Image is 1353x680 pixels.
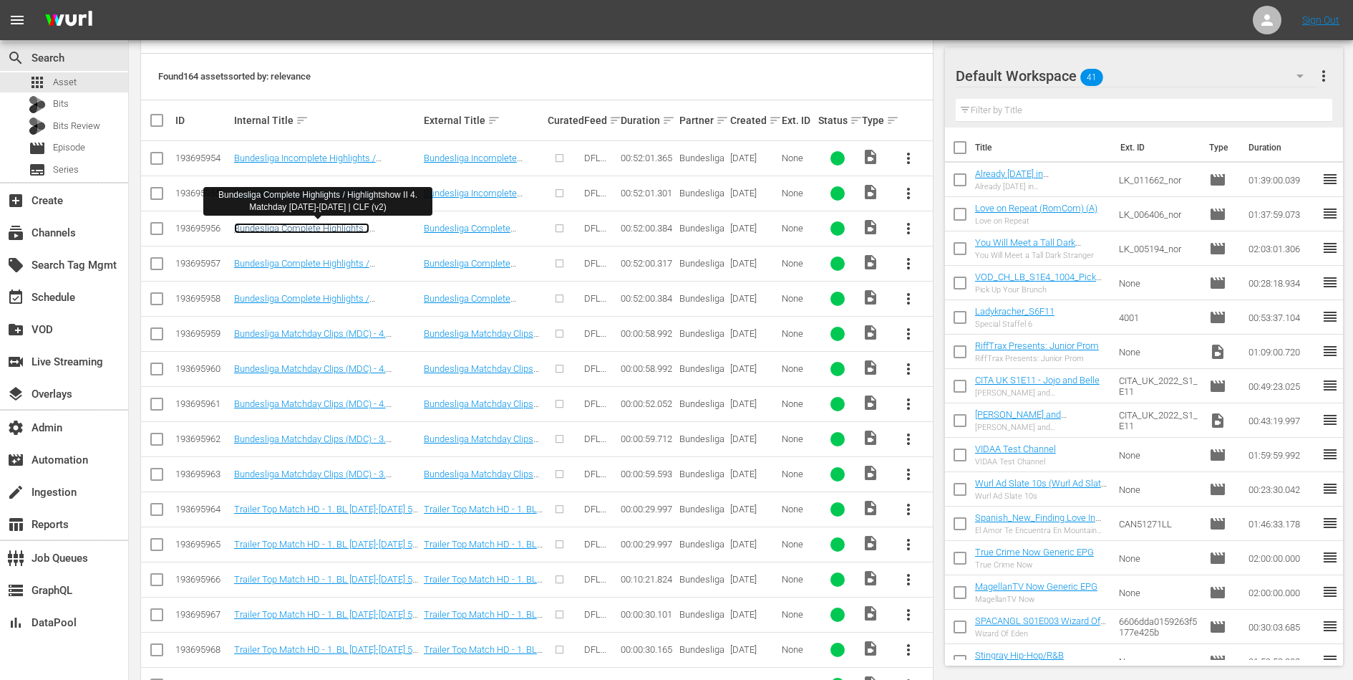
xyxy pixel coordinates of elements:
td: 02:00:00.000 [1243,541,1322,575]
div: [PERSON_NAME] and [PERSON_NAME] [975,388,1107,398]
td: None [1113,575,1203,610]
span: reorder [1322,205,1339,222]
span: more_vert [900,431,917,448]
a: SPACANGL S01E003 Wizard Of Eden [975,616,1106,637]
img: ans4CAIJ8jUAAAAAAAAAAAAAAAAAAAAAAAAgQb4GAAAAAAAAAAAAAAAAAAAAAAAAJMjXAAAAAAAAAAAAAAAAAAAAAAAAgAT5G... [34,4,103,37]
div: Love on Repeat [975,216,1097,226]
div: [DATE] [730,188,777,198]
span: reorder [1322,377,1339,394]
span: Video [862,219,879,236]
div: None [782,188,814,198]
span: Episode [29,140,46,157]
td: None [1113,438,1203,472]
span: DFL Product Feed [584,469,616,501]
td: LK_006406_nor [1113,197,1203,231]
span: Bundesliga [679,258,724,269]
a: Bundesliga Incomplete Highlights / Highlightshow I 4. Matchday [DATE]-[DATE] | PGM [424,188,535,231]
div: [DATE] [730,223,777,234]
span: sort [609,114,622,127]
a: Bundesliga Complete Highlights / Highlightshow II 4. Matchday [DATE]-[DATE] | PGM [424,293,537,336]
div: 193695957 [175,258,230,269]
td: 4001 [1113,300,1203,335]
button: more_vert [891,387,926,421]
span: Bundesliga [679,574,724,585]
a: Trailer Top Match HD - 1. BL [DATE]-[DATE] 5. Matchday 1. FC Köln vs. VfB Stuttgart | COM | HD (E... [234,504,418,536]
td: None [1113,266,1203,300]
span: more_vert [1315,67,1332,85]
span: reorder [1322,618,1339,635]
button: more_vert [891,422,926,456]
td: LK_011662_nor [1113,163,1203,197]
button: more_vert [891,141,926,176]
div: [DATE] [730,293,777,304]
span: reorder [1322,411,1339,428]
span: more_vert [900,641,917,659]
span: Overlays [7,386,24,403]
a: CITA UK S1E11 - Jojo and Belle [975,375,1100,386]
span: Episode [1209,240,1226,257]
div: Pick Up Your Brunch [975,285,1107,294]
td: 02:03:01.306 [1243,231,1322,266]
div: 00:52:01.301 [621,188,675,198]
span: reorder [1322,239,1339,257]
div: Default Workspace [956,56,1318,96]
a: Bundesliga Matchday Clips (MDC) - 4. Matchday [DATE]-[DATE] - Top 5 Goals (T5G) | 16x9 | mp4 | ENG [234,328,417,360]
td: 6606dda0159263f5177e425b [1113,610,1203,644]
div: 193695961 [175,398,230,409]
span: sort [850,114,863,127]
a: Bundesliga Matchday Clips (MDC) - 3. Matchday [DATE]-[DATE] - Top 5 Goals (T5G) | 16x9 | HD | ENG [234,434,417,466]
a: You Will Meet a Tall Dark Stranger (RomCom) (A) [975,237,1081,259]
div: [DATE] [730,258,777,269]
span: Automation [7,451,24,469]
th: Type [1201,128,1240,168]
span: Asset [29,74,46,91]
div: 193695956 [175,223,230,234]
div: [DATE] [730,398,777,409]
div: Wizard Of Eden [975,629,1107,638]
span: Bundesliga [679,609,724,620]
th: Title [975,128,1112,168]
a: Love on Repeat (RomCom) (A) [975,203,1097,214]
span: reorder [1322,343,1339,360]
div: True Crime Now [975,560,1094,570]
span: Episode [53,140,85,155]
td: CITA_UK_2022_S1_E11 [1113,403,1203,438]
button: more_vert [891,352,926,386]
div: Special Staffel 6 [975,320,1054,329]
div: 00:00:58.992 [621,363,675,374]
div: RiffTrax Presents: Junior Prom [975,354,1099,363]
div: 193695962 [175,434,230,444]
span: DataPool [7,614,24,631]
td: 02:00:00.000 [1243,575,1322,610]
td: 01:59:59.992 [1243,438,1322,472]
div: None [782,504,814,514]
span: more_vert [900,325,917,343]
td: 01:09:00.720 [1243,335,1322,369]
span: Bits Review [53,119,100,133]
div: Ext. ID [782,115,814,126]
a: Bundesliga Matchday Clips (MDC) - 3. Matchday [DATE]-[DATE] - Top 5 Goals (T5G) | 16x9 | HD | ENG [424,434,539,477]
span: sort [488,114,500,127]
a: Trailer Top Match HD - 1. BL [DATE]-[DATE] 5. Matchday 1. FC Köln vs. VfB Stuttgart | COM No Time... [234,539,418,571]
span: Channels [7,224,24,241]
span: Bundesliga [679,539,724,550]
span: menu [9,11,26,29]
span: sort [769,114,782,127]
span: DFL Product Feed [584,609,616,641]
span: more_vert [900,220,917,237]
span: Series [53,163,79,177]
a: Bundesliga Incomplete Highlights / Highlightshow I 4. Matchday [DATE]-[DATE] | CLF [424,153,535,196]
span: reorder [1322,446,1339,463]
a: Bundesliga Complete Highlights / Highlightshow II 4. Matchday [DATE]-[DATE] | CLF [424,258,537,301]
span: more_vert [900,571,917,588]
a: Bundesliga Matchday Clips (MDC) - 3. Matchday [DATE]-[DATE] - Top 5 Goals (T5G) | 16x9 | mp4 | CLF [424,469,539,512]
button: more_vert [891,527,926,562]
div: Type [862,112,887,129]
span: Live Streaming [7,353,24,370]
div: 00:00:29.997 [621,539,675,550]
div: 00:52:00.317 [621,258,675,269]
span: Episode [1209,481,1226,498]
td: 00:53:37.104 [1243,300,1322,335]
td: 00:23:30.042 [1243,472,1322,507]
span: DFL Product Feed [584,188,616,220]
